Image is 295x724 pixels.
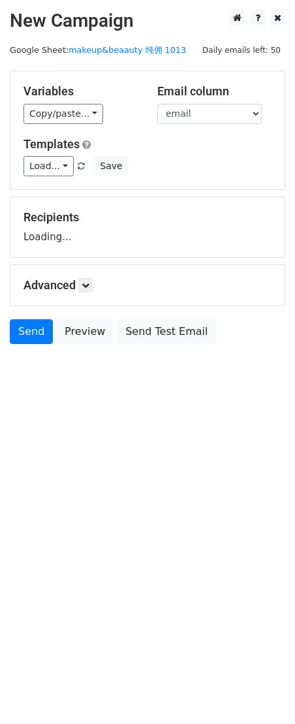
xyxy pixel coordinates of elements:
h5: Variables [23,84,138,99]
a: makeup&beaauty 纯佣 1013 [69,45,186,55]
h2: New Campaign [10,10,285,32]
span: Daily emails left: 50 [198,43,285,57]
a: Copy/paste... [23,104,103,124]
h5: Advanced [23,278,272,292]
a: Send Test Email [117,319,216,344]
a: Load... [23,156,74,176]
a: Send [10,319,53,344]
small: Google Sheet: [10,45,186,55]
h5: Email column [157,84,272,99]
a: Preview [56,319,114,344]
a: Daily emails left: 50 [198,45,285,55]
button: Save [94,156,128,176]
a: Templates [23,137,80,151]
div: Loading... [23,210,272,244]
h5: Recipients [23,210,272,225]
